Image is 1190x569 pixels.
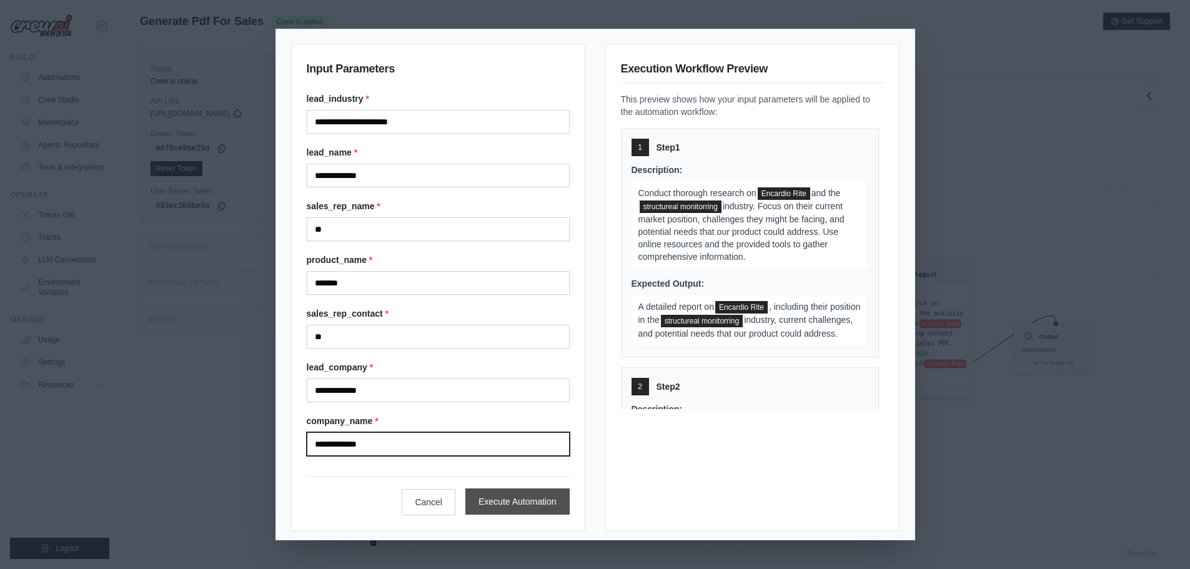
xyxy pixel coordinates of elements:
[632,404,683,414] span: Description:
[1128,509,1190,569] iframe: Chat Widget
[307,60,570,82] h3: Input Parameters
[621,93,884,118] p: This preview shows how your input parameters will be applied to the automation workflow:
[638,302,714,312] span: A detailed report on
[638,315,853,338] span: industry, current challenges, and potential needs that our product could address.
[307,307,570,320] label: sales_rep_contact
[465,488,570,515] button: Execute Automation
[758,187,810,200] span: lead_company
[661,315,743,327] span: lead_industry
[307,361,570,374] label: lead_company
[632,279,705,289] span: Expected Output:
[811,188,841,198] span: and the
[307,415,570,427] label: company_name
[307,200,570,212] label: sales_rep_name
[638,201,845,262] span: industry. Focus on their current market position, challenges they might be facing, and potential ...
[307,146,570,159] label: lead_name
[638,382,642,392] span: 2
[657,380,680,393] span: Step 2
[657,141,680,154] span: Step 1
[621,60,884,83] h3: Execution Workflow Preview
[307,92,570,105] label: lead_industry
[638,142,642,152] span: 1
[307,254,570,266] label: product_name
[715,301,768,314] span: lead_company
[632,165,683,175] span: Description:
[640,200,721,213] span: lead_industry
[638,188,756,198] span: Conduct thorough research on
[402,489,455,515] button: Cancel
